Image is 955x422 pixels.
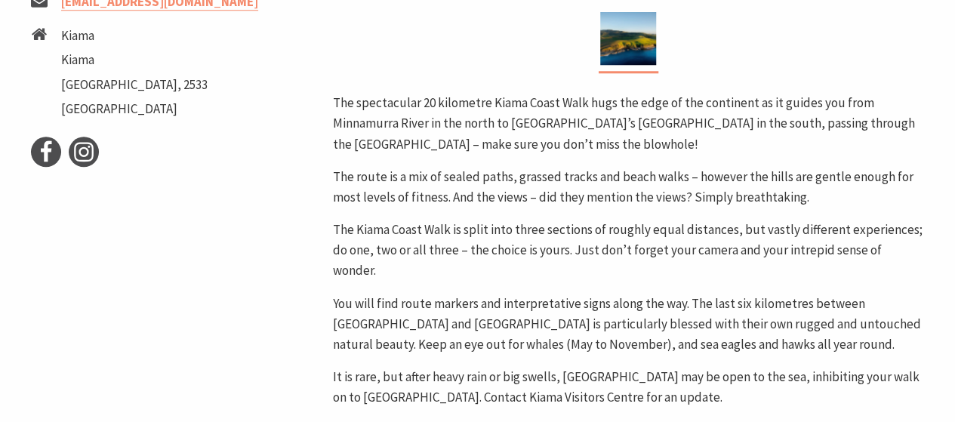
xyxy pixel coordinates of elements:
[332,367,924,408] p: It is rare, but after heavy rain or big swells, [GEOGRAPHIC_DATA] may be open to the sea, inhibit...
[61,26,208,46] li: Kiama
[332,294,924,356] p: You will find route markers and interpretative signs along the way. The last six kilometres betwe...
[61,75,208,95] li: [GEOGRAPHIC_DATA], 2533
[61,50,208,70] li: Kiama
[61,99,208,119] li: [GEOGRAPHIC_DATA]
[600,12,656,65] img: Kiama Coast Walk
[332,93,924,155] p: The spectacular 20 kilometre Kiama Coast Walk hugs the edge of the continent as it guides you fro...
[332,220,924,282] p: The Kiama Coast Walk is split into three sections of roughly equal distances, but vastly differen...
[332,167,924,208] p: The route is a mix of sealed paths, grassed tracks and beach walks – however the hills are gentle...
